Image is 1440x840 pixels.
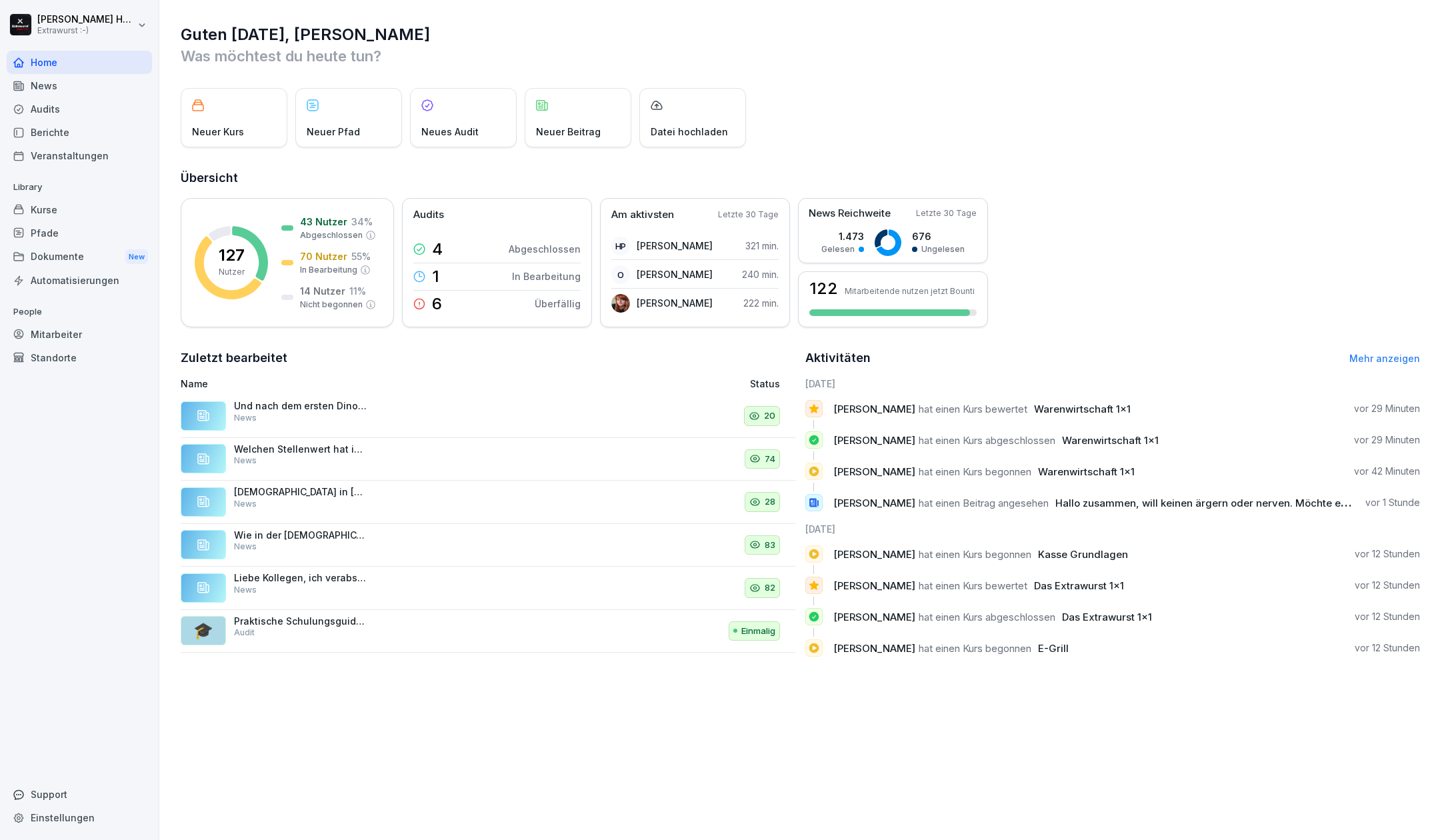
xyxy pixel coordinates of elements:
[7,806,152,829] a: Einstellungen
[234,615,367,627] p: Praktische Schulungsguideline
[234,443,367,455] p: Welchen Stellenwert hat in der heutigen Zeit noch ein Unternehmen, dass im täglichen Handeln das ...
[1355,610,1420,623] p: vor 12 Stunden
[1038,465,1135,478] span: Warenwirtschaft 1x1
[765,539,775,552] p: 83
[37,14,135,25] p: [PERSON_NAME] Hagebaum
[307,125,360,139] p: Neuer Pfad
[234,455,257,467] p: News
[7,269,152,292] a: Automatisierungen
[181,24,1420,45] h1: Guten [DATE], [PERSON_NAME]
[919,403,1027,415] span: hat einen Kurs bewertet
[919,611,1055,623] span: hat einen Kurs abgeschlossen
[833,465,915,478] span: [PERSON_NAME]
[432,296,442,312] p: 6
[7,198,152,221] div: Kurse
[611,265,630,284] div: O
[37,26,135,35] p: Extrawurst :-)
[7,245,152,269] div: Dokumente
[1355,547,1420,561] p: vor 12 Stunden
[351,249,371,263] p: 55 %
[7,346,152,369] a: Standorte
[764,409,775,423] p: 20
[7,51,152,74] a: Home
[234,541,257,553] p: News
[833,611,915,623] span: [PERSON_NAME]
[219,266,245,278] p: Nutzer
[637,296,713,310] p: [PERSON_NAME]
[1355,579,1420,592] p: vor 12 Stunden
[805,349,871,367] h2: Aktivitäten
[611,237,630,255] div: HP
[833,497,915,509] span: [PERSON_NAME]
[181,524,796,567] a: Wie in der [DEMOGRAPHIC_DATA] die "10 Gebote" predige ich die letzten Monate Freitags von unserer...
[637,239,713,253] p: [PERSON_NAME]
[919,548,1031,561] span: hat einen Kurs begonnen
[349,284,366,298] p: 11 %
[509,242,581,256] p: Abgeschlossen
[7,301,152,323] p: People
[1365,496,1420,509] p: vor 1 Stunde
[750,377,780,391] p: Status
[351,215,373,229] p: 34 %
[821,243,855,255] p: Gelesen
[743,296,779,310] p: 222 min.
[512,269,581,283] p: In Bearbeitung
[718,209,779,221] p: Letzte 30 Tage
[833,548,915,561] span: [PERSON_NAME]
[413,207,444,223] p: Audits
[1038,548,1128,561] span: Kasse Grundlagen
[234,572,367,584] p: Liebe Kollegen, ich verabschiede mich [DATE] in den Familien-Sommerurlaub. Ich fahre mit meiner F...
[765,581,775,595] p: 82
[234,498,257,510] p: News
[536,125,601,139] p: Neuer Beitrag
[7,323,152,346] a: Mitarbeiter
[7,97,152,121] a: Audits
[805,377,1421,391] h6: [DATE]
[741,625,775,638] p: Einmalig
[611,207,674,223] p: Am aktivsten
[821,229,864,243] p: 1.473
[7,74,152,97] a: News
[1349,353,1420,364] a: Mehr anzeigen
[7,121,152,144] a: Berichte
[300,299,363,311] p: Nicht begonnen
[300,264,357,276] p: In Bearbeitung
[833,642,915,655] span: [PERSON_NAME]
[193,619,213,643] p: 🎓
[916,207,977,219] p: Letzte 30 Tage
[919,497,1049,509] span: hat einen Beitrag angesehen
[833,434,915,447] span: [PERSON_NAME]
[181,45,1420,67] p: Was möchtest du heute tun?
[7,177,152,198] p: Library
[181,169,1420,187] h2: Übersicht
[181,349,796,367] h2: Zuletzt bearbeitet
[219,247,245,263] p: 127
[300,249,347,263] p: 70 Nutzer
[300,284,345,298] p: 14 Nutzer
[7,221,152,245] div: Pfade
[234,627,255,639] p: Audit
[421,125,479,139] p: Neues Audit
[234,412,257,424] p: News
[745,239,779,253] p: 321 min.
[919,434,1055,447] span: hat einen Kurs abgeschlossen
[809,281,838,297] h3: 122
[1038,642,1069,655] span: E-Grill
[300,229,363,241] p: Abgeschlossen
[234,486,367,498] p: [DEMOGRAPHIC_DATA] in [GEOGRAPHIC_DATA] geboren. Die Ausbildung zum Konditor-Meister gemacht und ...
[765,453,775,466] p: 74
[7,144,152,167] a: Veranstaltungen
[845,286,975,296] p: Mitarbeitende nutzen jetzt Bounti
[1062,611,1152,623] span: Das Extrawurst 1x1
[192,125,244,139] p: Neuer Kurs
[919,642,1031,655] span: hat einen Kurs begonnen
[181,377,569,391] p: Name
[300,215,347,229] p: 43 Nutzer
[181,481,796,524] a: [DEMOGRAPHIC_DATA] in [GEOGRAPHIC_DATA] geboren. Die Ausbildung zum Konditor-Meister gemacht und ...
[833,579,915,592] span: [PERSON_NAME]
